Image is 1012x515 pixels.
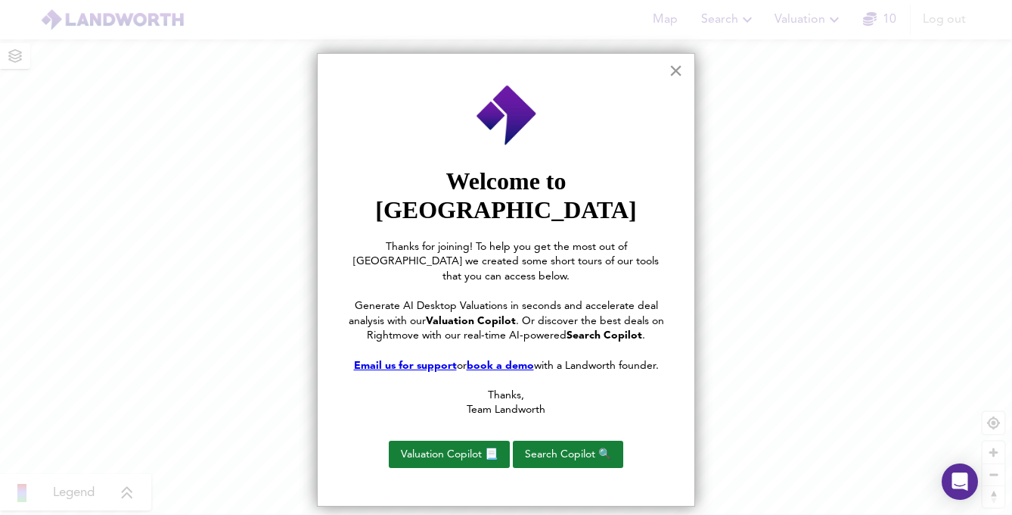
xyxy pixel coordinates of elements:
[467,360,534,371] a: book a demo
[457,360,467,371] span: or
[567,330,642,341] strong: Search Copilot
[642,330,645,341] span: .
[348,403,664,418] p: Team Landworth
[354,360,457,371] a: Email us for support
[475,84,539,147] img: Employee Photo
[348,167,664,225] p: Welcome to [GEOGRAPHIC_DATA]
[669,58,683,83] button: Close
[367,316,667,342] span: . Or discover the best deals on Rightmove with our real-time AI-powered
[534,360,659,371] span: with a Landworth founder.
[348,389,664,404] p: Thanks,
[942,463,978,500] div: Open Intercom Messenger
[389,441,510,468] button: Valuation Copilot 📃
[426,316,516,326] strong: Valuation Copilot
[348,240,664,285] p: Thanks for joining! To help you get the most out of [GEOGRAPHIC_DATA] we created some short tours...
[349,301,661,326] span: Generate AI Desktop Valuations in seconds and accelerate deal analysis with our
[513,441,623,468] button: Search Copilot 🔍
